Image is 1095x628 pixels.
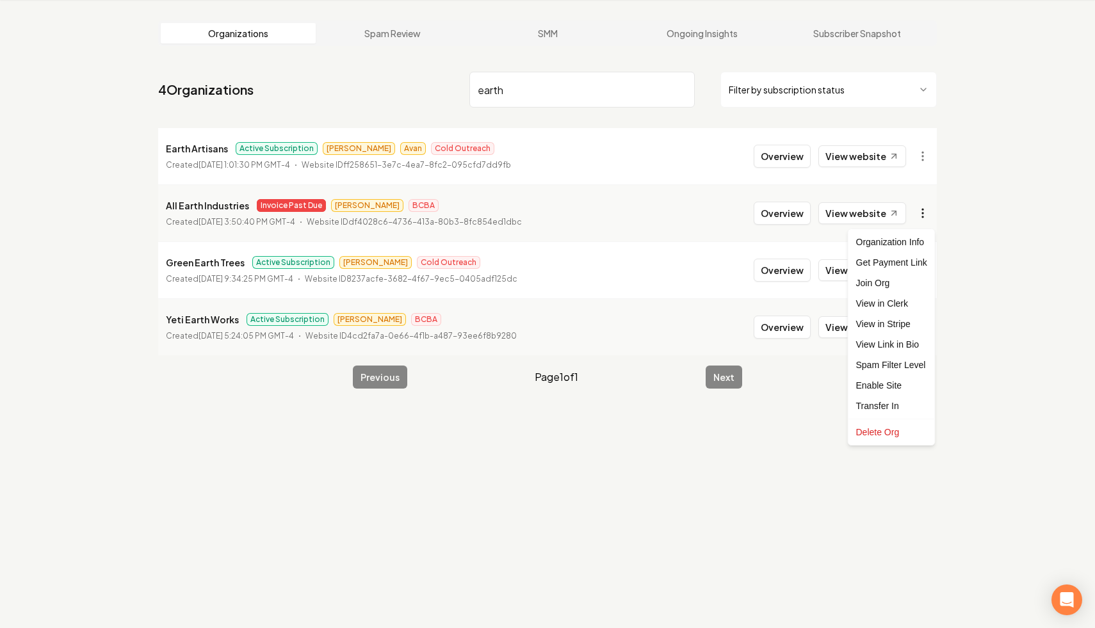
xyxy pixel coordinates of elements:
[851,375,932,396] div: Enable Site
[851,252,932,273] div: Get Payment Link
[851,396,932,416] div: Transfer In
[851,355,932,375] div: Spam Filter Level
[851,334,932,355] a: View Link in Bio
[851,314,932,334] a: View in Stripe
[851,293,932,314] a: View in Clerk
[851,232,932,252] div: Organization Info
[851,422,932,442] div: Delete Org
[851,273,932,293] div: Join Org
